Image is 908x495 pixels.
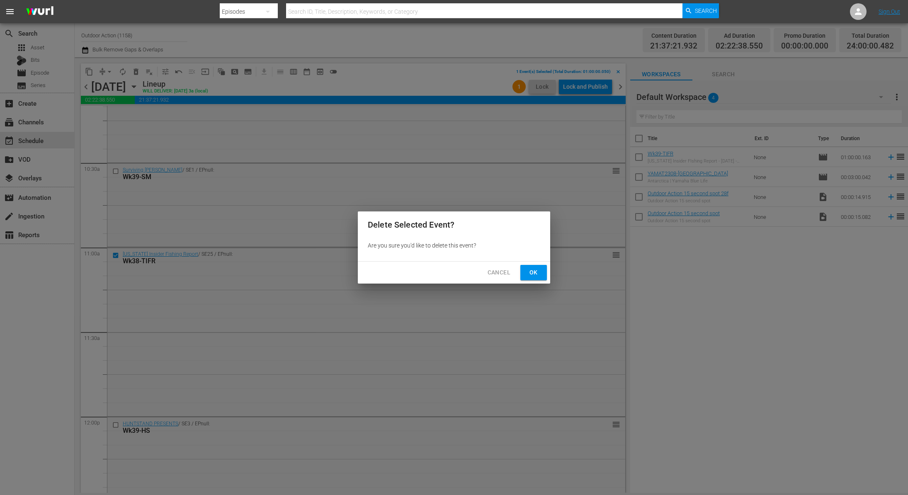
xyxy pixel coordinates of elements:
[358,238,550,253] div: Are you sure you'd like to delete this event?
[527,267,540,278] span: Ok
[481,265,517,280] button: Cancel
[879,8,900,15] a: Sign Out
[5,7,15,17] span: menu
[488,267,510,278] span: Cancel
[520,265,547,280] button: Ok
[695,3,717,18] span: Search
[368,218,540,231] h2: Delete Selected Event?
[20,2,60,22] img: ans4CAIJ8jUAAAAAAAAAAAAAAAAAAAAAAAAgQb4GAAAAAAAAAAAAAAAAAAAAAAAAJMjXAAAAAAAAAAAAAAAAAAAAAAAAgAT5G...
